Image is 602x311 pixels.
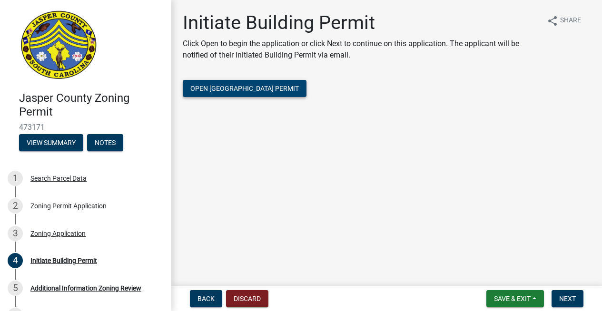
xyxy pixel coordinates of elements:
[183,11,539,34] h1: Initiate Building Permit
[183,80,306,97] button: Open [GEOGRAPHIC_DATA] Permit
[8,226,23,241] div: 3
[8,171,23,186] div: 1
[19,123,152,132] span: 473171
[8,198,23,214] div: 2
[19,134,83,151] button: View Summary
[19,91,164,119] h4: Jasper County Zoning Permit
[87,134,123,151] button: Notes
[197,295,215,302] span: Back
[30,175,87,182] div: Search Parcel Data
[183,38,539,61] p: Click Open to begin the application or click Next to continue on this application. The applicant ...
[539,11,589,30] button: shareShare
[30,285,141,292] div: Additional Information Zoning Review
[8,253,23,268] div: 4
[226,290,268,307] button: Discard
[30,257,97,264] div: Initiate Building Permit
[559,295,576,302] span: Next
[190,290,222,307] button: Back
[19,139,83,147] wm-modal-confirm: Summary
[494,295,531,302] span: Save & Exit
[486,290,544,307] button: Save & Exit
[30,230,86,237] div: Zoning Application
[190,85,299,92] span: Open [GEOGRAPHIC_DATA] Permit
[547,15,558,27] i: share
[8,281,23,296] div: 5
[19,10,99,81] img: Jasper County, South Carolina
[560,15,581,27] span: Share
[30,203,107,209] div: Zoning Permit Application
[87,139,123,147] wm-modal-confirm: Notes
[552,290,583,307] button: Next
